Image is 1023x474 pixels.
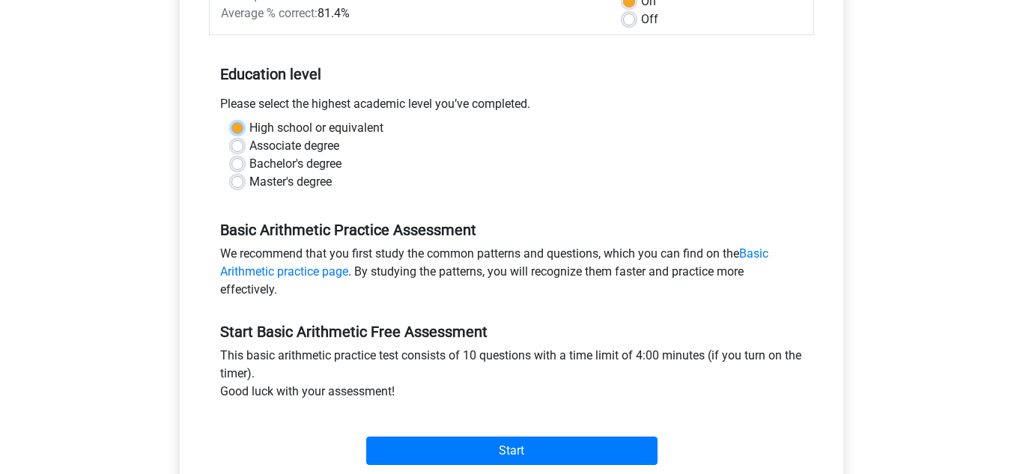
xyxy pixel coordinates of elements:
[249,137,339,155] label: Associate degree
[221,6,318,20] span: Average % correct:
[220,323,803,341] h5: Start Basic Arithmetic Free Assessment
[210,4,612,22] div: 81.4%
[209,95,814,119] div: Please select the highest academic level you’ve completed.
[220,59,803,89] h5: Education level
[249,119,383,137] label: High school or equivalent
[249,173,332,191] label: Master's degree
[249,155,341,173] label: Bachelor's degree
[366,437,658,465] input: Start
[209,347,814,407] div: This basic arithmetic practice test consists of 10 questions with a time limit of 4:00 minutes (i...
[220,221,803,239] h5: Basic Arithmetic Practice Assessment
[641,10,658,28] label: Off
[209,245,814,305] div: We recommend that you first study the common patterns and questions, which you can find on the . ...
